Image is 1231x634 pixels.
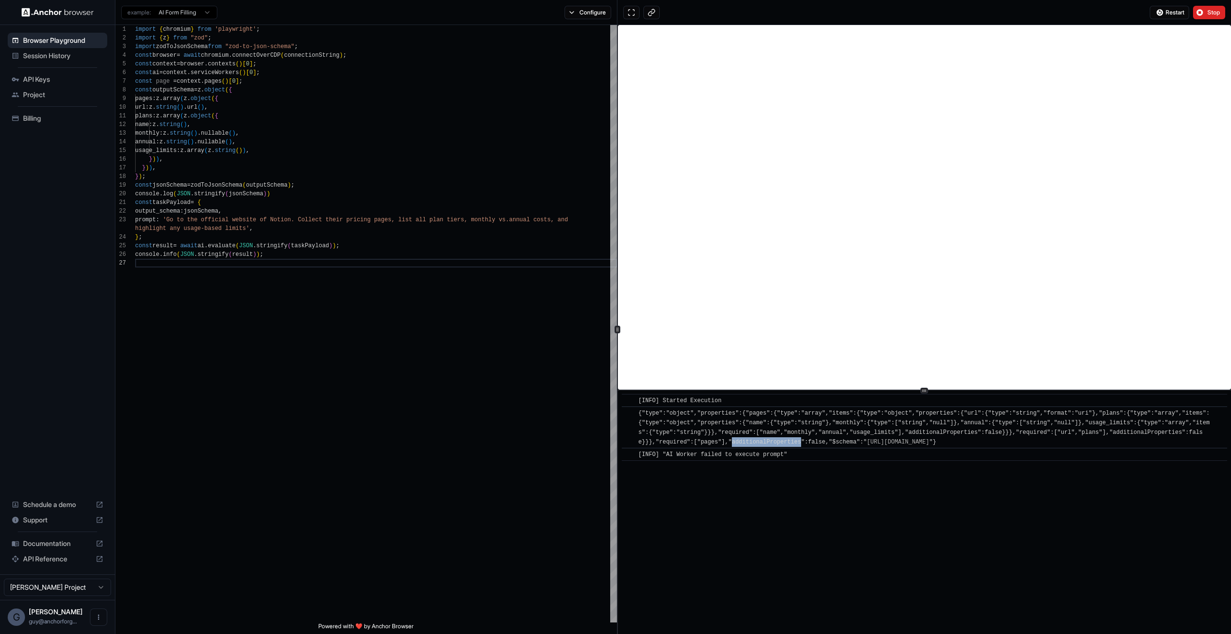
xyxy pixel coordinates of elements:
[152,121,156,128] span: z
[152,156,156,163] span: )
[190,130,194,137] span: (
[236,130,239,137] span: ,
[127,9,151,16] span: example:
[115,233,126,241] div: 24
[166,139,187,145] span: string
[246,147,249,154] span: ,
[180,61,204,67] span: browser
[115,112,126,120] div: 11
[228,52,232,59] span: .
[8,536,107,551] div: Documentation
[333,242,336,249] span: )
[176,147,180,154] span: :
[173,78,176,85] span: =
[184,121,187,128] span: )
[198,87,201,93] span: z
[187,121,190,128] span: ,
[152,182,187,189] span: jsonSchema
[163,216,336,223] span: 'Go to the official website of Notion. Collect the
[228,139,232,145] span: )
[23,75,103,84] span: API Keys
[198,199,201,206] span: {
[115,42,126,51] div: 3
[138,173,142,180] span: )
[176,104,180,111] span: (
[228,251,232,258] span: (
[8,48,107,63] div: Session History
[176,190,190,197] span: JSON
[204,78,222,85] span: pages
[627,408,631,418] span: ​
[639,397,722,404] span: [INFO] Started Execution
[198,26,212,33] span: from
[291,182,294,189] span: ;
[149,165,152,171] span: )
[867,439,930,445] a: [URL][DOMAIN_NAME]
[8,72,107,87] div: API Keys
[211,113,214,119] span: (
[184,95,187,102] span: z
[166,35,170,41] span: }
[159,95,163,102] span: .
[173,190,176,197] span: (
[190,113,211,119] span: object
[170,130,190,137] span: string
[260,251,263,258] span: ;
[115,198,126,207] div: 21
[115,68,126,77] div: 6
[256,69,260,76] span: ;
[184,147,187,154] span: .
[253,69,256,76] span: ]
[228,78,232,85] span: [
[152,95,156,102] span: :
[232,139,236,145] span: ,
[1207,9,1221,16] span: Stop
[115,138,126,146] div: 14
[225,139,228,145] span: (
[115,259,126,267] div: 27
[228,190,263,197] span: jsonSchema
[208,35,211,41] span: ;
[627,450,631,459] span: ​
[115,34,126,42] div: 2
[208,242,236,249] span: evaluate
[190,139,194,145] span: )
[152,113,156,119] span: :
[256,251,260,258] span: )
[115,155,126,164] div: 16
[198,130,201,137] span: .
[222,78,225,85] span: (
[250,61,253,67] span: ]
[225,43,294,50] span: "zod-to-json-schema"
[176,52,180,59] span: =
[204,147,208,154] span: (
[156,104,176,111] span: string
[343,52,346,59] span: ;
[22,8,94,17] img: Anchor Logo
[194,190,225,197] span: stringify
[263,190,266,197] span: )
[135,242,152,249] span: const
[115,103,126,112] div: 10
[159,35,163,41] span: {
[215,26,256,33] span: 'playwright'
[242,182,246,189] span: (
[565,6,611,19] button: Configure
[23,554,92,564] span: API Reference
[8,551,107,567] div: API Reference
[8,33,107,48] div: Browser Playground
[23,114,103,123] span: Billing
[135,130,159,137] span: monthly
[159,130,163,137] span: :
[198,242,204,249] span: ai
[187,113,190,119] span: .
[115,77,126,86] div: 7
[239,61,242,67] span: )
[115,120,126,129] div: 12
[509,216,568,223] span: annual costs, and
[115,86,126,94] div: 8
[180,121,184,128] span: (
[8,497,107,512] div: Schedule a demo
[208,61,236,67] span: contexts
[149,121,152,128] span: :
